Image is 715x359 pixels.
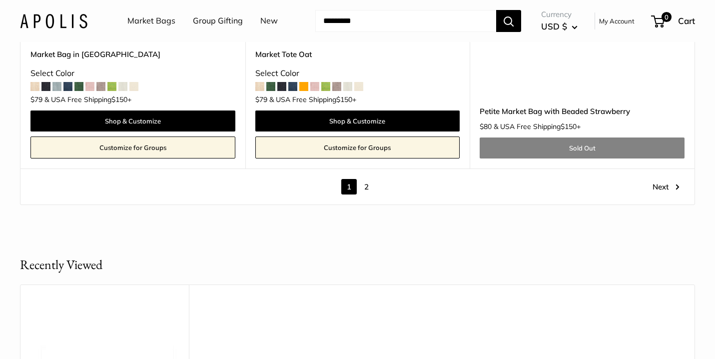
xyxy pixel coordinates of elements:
span: $79 [255,95,267,104]
span: $80 [480,122,492,131]
a: Next [653,179,680,194]
span: Currency [541,7,578,21]
a: Customize for Groups [255,136,460,158]
span: & USA Free Shipping + [494,123,581,130]
a: My Account [599,15,635,27]
a: Petite Market Bag with Beaded Strawberry [480,105,685,117]
span: $150 [336,95,352,104]
div: Select Color [30,66,235,81]
span: $150 [111,95,127,104]
a: Sold Out [480,137,685,158]
a: Market Bag in [GEOGRAPHIC_DATA] [30,48,235,60]
h2: Recently Viewed [20,255,102,274]
img: Apolis [20,13,87,28]
div: Select Color [255,66,460,81]
a: Group Gifting [193,13,243,28]
a: Shop & Customize [30,110,235,131]
a: Market Tote Oat [255,48,460,60]
span: $79 [30,95,42,104]
span: 1 [341,179,357,194]
span: 0 [662,12,672,22]
iframe: Sign Up via Text for Offers [8,321,107,351]
span: & USA Free Shipping + [269,96,356,103]
span: Cart [678,15,695,26]
a: Market Bags [127,13,175,28]
span: $150 [561,122,577,131]
a: Customize for Groups [30,136,235,158]
input: Search... [315,10,496,32]
button: Search [496,10,521,32]
button: USD $ [541,18,578,34]
a: Shop & Customize [255,110,460,131]
a: 2 [359,179,374,194]
span: & USA Free Shipping + [44,96,131,103]
a: 0 Cart [652,13,695,29]
a: New [260,13,278,28]
span: USD $ [541,21,567,31]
